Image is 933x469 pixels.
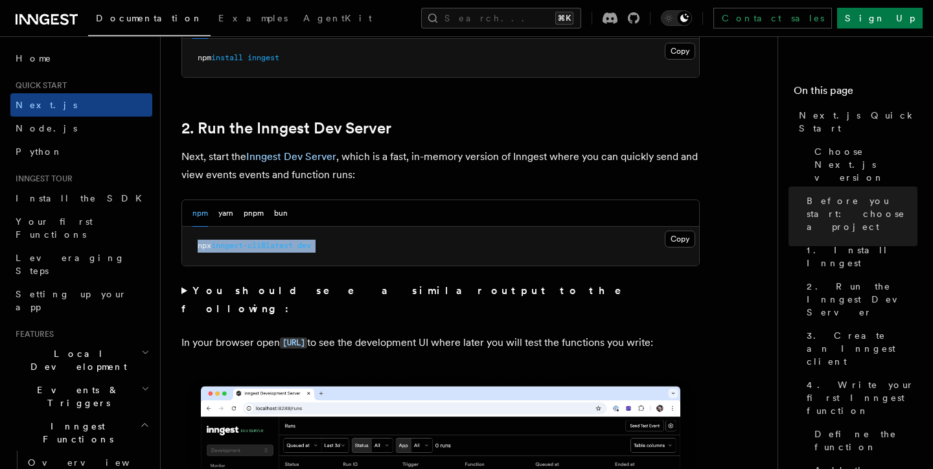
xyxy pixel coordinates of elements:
[807,280,917,319] span: 2. Run the Inngest Dev Server
[211,4,295,35] a: Examples
[814,428,917,453] span: Define the function
[181,334,700,352] p: In your browser open to see the development UI where later you will test the functions you write:
[10,93,152,117] a: Next.js
[10,210,152,246] a: Your first Functions
[244,200,264,227] button: pnpm
[10,378,152,415] button: Events & Triggers
[799,109,917,135] span: Next.js Quick Start
[801,373,917,422] a: 4. Write your first Inngest function
[794,104,917,140] a: Next.js Quick Start
[16,216,93,240] span: Your first Functions
[10,174,73,184] span: Inngest tour
[421,8,581,29] button: Search...⌘K
[181,148,700,184] p: Next, start the , which is a fast, in-memory version of Inngest where you can quickly send and vi...
[794,83,917,104] h4: On this page
[555,12,573,25] kbd: ⌘K
[801,275,917,324] a: 2. Run the Inngest Dev Server
[16,193,150,203] span: Install the SDK
[10,415,152,451] button: Inngest Functions
[665,43,695,60] button: Copy
[295,4,380,35] a: AgentKit
[10,246,152,282] a: Leveraging Steps
[198,241,211,250] span: npx
[16,52,52,65] span: Home
[16,123,77,133] span: Node.js
[10,47,152,70] a: Home
[280,336,307,349] a: [URL]
[303,13,372,23] span: AgentKit
[246,150,336,163] a: Inngest Dev Server
[211,241,293,250] span: inngest-cli@latest
[274,200,288,227] button: bun
[10,420,140,446] span: Inngest Functions
[801,189,917,238] a: Before you start: choose a project
[801,238,917,275] a: 1. Install Inngest
[181,282,700,318] summary: You should see a similar output to the following:
[10,282,152,319] a: Setting up your app
[661,10,692,26] button: Toggle dark mode
[88,4,211,36] a: Documentation
[280,337,307,349] code: [URL]
[10,140,152,163] a: Python
[807,194,917,233] span: Before you start: choose a project
[10,117,152,140] a: Node.js
[10,347,141,373] span: Local Development
[801,324,917,373] a: 3. Create an Inngest client
[181,284,639,315] strong: You should see a similar output to the following:
[192,200,208,227] button: npm
[10,329,54,339] span: Features
[10,187,152,210] a: Install the SDK
[807,378,917,417] span: 4. Write your first Inngest function
[10,342,152,378] button: Local Development
[248,53,279,62] span: inngest
[665,231,695,247] button: Copy
[218,200,233,227] button: yarn
[713,8,832,29] a: Contact sales
[16,253,125,276] span: Leveraging Steps
[218,13,288,23] span: Examples
[96,13,203,23] span: Documentation
[181,119,391,137] a: 2. Run the Inngest Dev Server
[16,146,63,157] span: Python
[10,383,141,409] span: Events & Triggers
[297,241,311,250] span: dev
[16,100,77,110] span: Next.js
[814,145,917,184] span: Choose Next.js version
[16,289,127,312] span: Setting up your app
[807,244,917,269] span: 1. Install Inngest
[809,422,917,459] a: Define the function
[837,8,923,29] a: Sign Up
[809,140,917,189] a: Choose Next.js version
[211,53,243,62] span: install
[10,80,67,91] span: Quick start
[198,53,211,62] span: npm
[807,329,917,368] span: 3. Create an Inngest client
[28,457,161,468] span: Overview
